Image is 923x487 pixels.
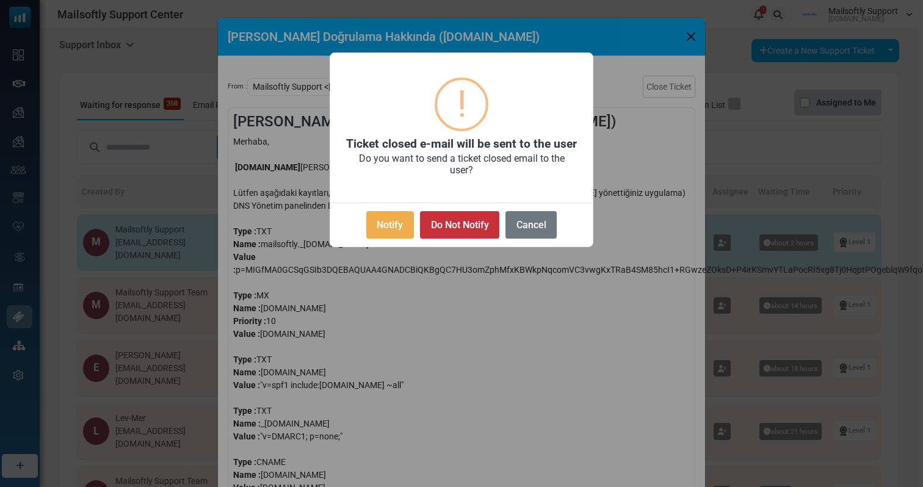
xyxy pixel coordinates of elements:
[420,211,499,239] button: Do Not Notify
[330,137,593,151] h2: Ticket closed e-mail will be sent to the user
[457,80,466,129] div: !
[505,211,557,239] button: Cancel
[330,151,593,190] div: Do you want to send a ticket closed email to the user?
[366,211,414,239] button: Notify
